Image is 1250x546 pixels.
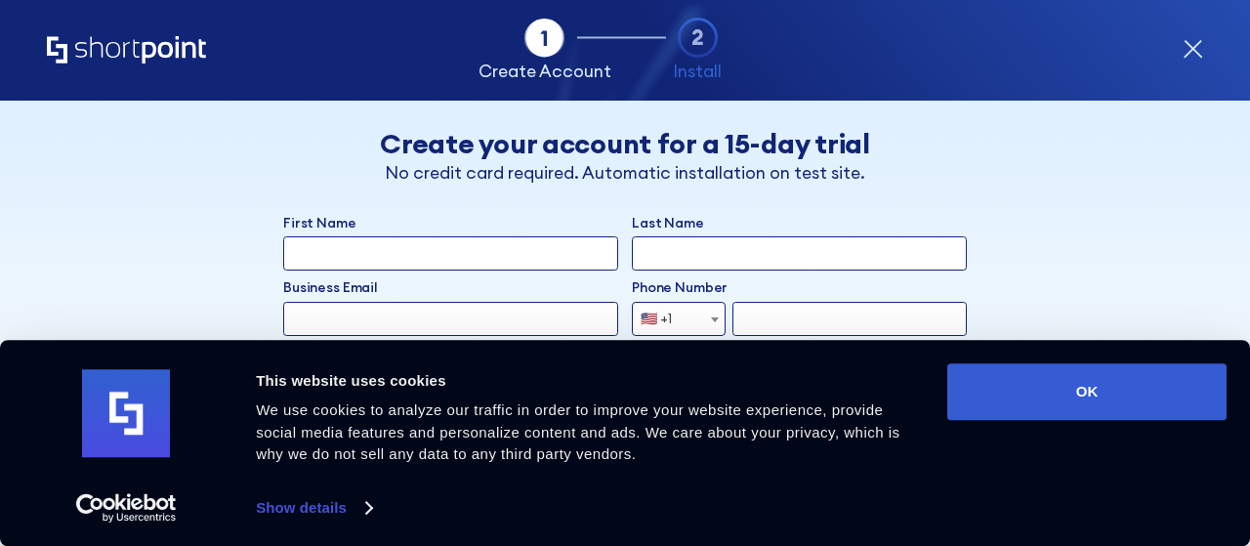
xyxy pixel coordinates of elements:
button: OK [947,363,1227,420]
img: logo [82,370,170,458]
span: We use cookies to analyze our traffic in order to improve your website experience, provide social... [256,401,899,462]
a: Usercentrics Cookiebot - opens in a new window [41,493,212,523]
a: Show details [256,493,371,523]
div: This website uses cookies [256,369,925,393]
